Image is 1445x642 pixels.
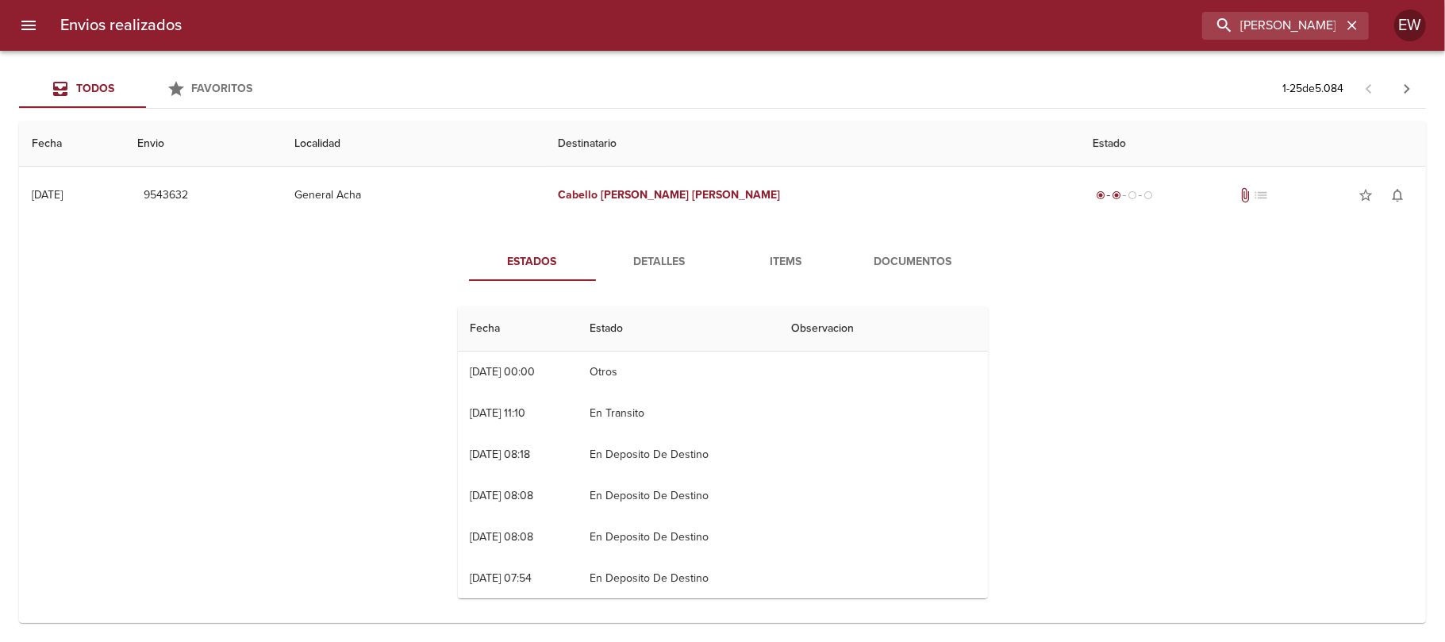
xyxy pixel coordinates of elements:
div: [DATE] 07:54 [471,571,532,585]
div: EW [1394,10,1426,41]
td: En Deposito De Destino [577,517,778,558]
span: 9543632 [144,186,188,206]
th: Fecha [19,121,125,167]
span: Items [732,252,840,272]
th: Observacion [778,306,988,352]
span: radio_button_unchecked [1143,190,1153,200]
div: [DATE] 08:18 [471,448,531,461]
span: radio_button_checked [1096,190,1105,200]
button: menu [10,6,48,44]
span: Estados [478,252,586,272]
button: Activar notificaciones [1382,179,1413,211]
button: Agregar a favoritos [1350,179,1382,211]
td: En Deposito De Destino [577,475,778,517]
th: Localidad [282,121,546,167]
td: En Deposito De Destino [577,558,778,599]
td: Otros [577,352,778,393]
div: [DATE] 08:08 [471,530,534,544]
h6: Envios realizados [60,13,182,38]
th: Fecha [458,306,578,352]
th: Estado [577,306,778,352]
span: notifications_none [1389,187,1405,203]
span: Tiene documentos adjuntos [1237,187,1253,203]
div: [DATE] 00:00 [471,365,536,379]
span: Todos [76,82,114,95]
button: 9543632 [137,181,194,210]
span: star_border [1358,187,1374,203]
div: [DATE] [32,188,63,202]
span: Detalles [605,252,713,272]
span: Pagina anterior [1350,80,1388,96]
em: Cabello [558,188,598,202]
th: Envio [125,121,281,167]
div: [DATE] 11:10 [471,406,526,420]
em: [PERSON_NAME] [601,188,689,202]
th: Estado [1080,121,1426,167]
span: Pagina siguiente [1388,70,1426,108]
p: 1 - 25 de 5.084 [1282,81,1343,97]
span: Favoritos [192,82,253,95]
span: radio_button_checked [1112,190,1121,200]
div: Tabs Envios [19,70,273,108]
span: Documentos [859,252,967,272]
span: radio_button_unchecked [1128,190,1137,200]
div: [DATE] 08:08 [471,489,534,502]
div: Despachado [1093,187,1156,203]
td: General Acha [282,167,546,224]
td: En Deposito De Destino [577,434,778,475]
div: Tabs detalle de guia [469,243,977,281]
th: Destinatario [545,121,1080,167]
em: [PERSON_NAME] [692,188,780,202]
input: buscar [1202,12,1342,40]
td: En Transito [577,393,778,434]
span: No tiene pedido asociado [1253,187,1269,203]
